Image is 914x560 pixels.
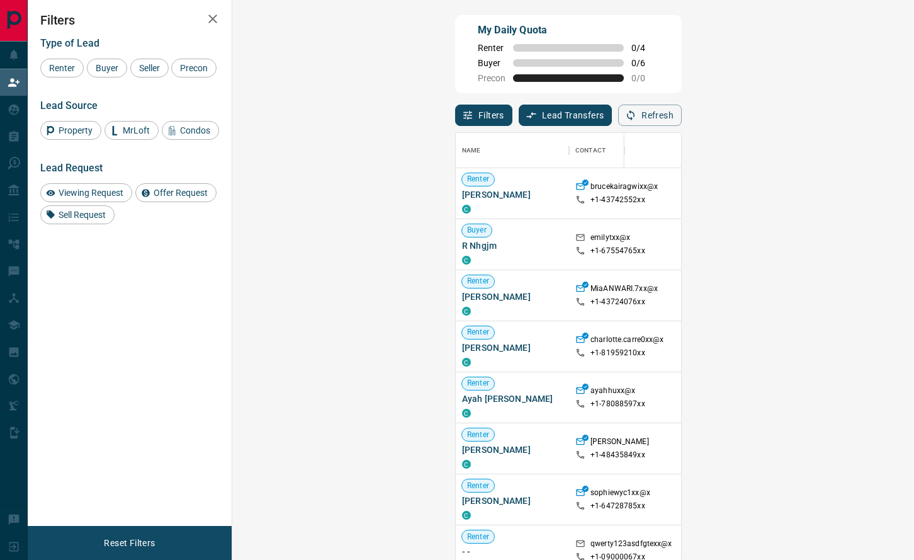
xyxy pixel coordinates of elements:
[462,409,471,418] div: condos.ca
[590,386,635,399] p: ayahhuxx@x
[618,105,682,126] button: Refresh
[40,100,98,111] span: Lead Source
[590,297,645,307] p: +1- 43724076xx
[478,43,505,53] span: Renter
[40,37,99,49] span: Type of Lead
[590,348,645,358] p: +1- 81959210xx
[590,283,658,297] p: MiaANWARI.7xx@x
[462,205,471,214] div: condos.ca
[462,494,563,507] span: [PERSON_NAME]
[135,63,164,73] span: Seller
[575,133,606,168] div: Contact
[162,121,219,140] div: Condos
[40,162,103,174] span: Lead Request
[631,73,659,83] span: 0 / 0
[590,501,645,511] p: +1- 64728785xx
[462,341,563,354] span: [PERSON_NAME]
[519,105,612,126] button: Lead Transfers
[40,205,115,224] div: Sell Request
[130,59,169,77] div: Seller
[462,174,494,185] span: Renter
[631,58,659,68] span: 0 / 6
[118,125,154,135] span: MrLoft
[104,121,159,140] div: MrLoft
[462,276,494,287] span: Renter
[462,546,563,558] span: - -
[590,399,645,409] p: +1- 78088597xx
[478,23,659,38] p: My Daily Quota
[171,59,217,77] div: Precon
[462,307,471,316] div: condos.ca
[40,13,219,28] h2: Filters
[40,183,132,202] div: Viewing Request
[590,181,658,195] p: brucekairagwixx@x
[590,246,645,256] p: +1- 67554765xx
[590,437,649,450] p: [PERSON_NAME]
[176,125,215,135] span: Condos
[462,443,563,456] span: [PERSON_NAME]
[462,378,494,389] span: Renter
[590,488,650,501] p: sophiewyc1xx@x
[462,256,471,265] div: condos.ca
[40,59,84,77] div: Renter
[40,121,101,140] div: Property
[96,532,163,554] button: Reset Filters
[478,58,505,68] span: Buyer
[462,290,563,303] span: [PERSON_NAME]
[462,532,494,542] span: Renter
[462,392,563,405] span: Ayah [PERSON_NAME]
[87,59,127,77] div: Buyer
[590,539,672,552] p: qwerty123asdfgtexx@x
[590,195,645,205] p: +1- 43742552xx
[590,232,630,246] p: emilytxx@x
[176,63,212,73] span: Precon
[135,183,217,202] div: Offer Request
[456,133,569,168] div: Name
[590,450,645,460] p: +1- 48435849xx
[54,188,128,198] span: Viewing Request
[462,225,492,236] span: Buyer
[149,188,212,198] span: Offer Request
[631,43,659,53] span: 0 / 4
[462,358,471,367] div: condos.ca
[45,63,79,73] span: Renter
[91,63,123,73] span: Buyer
[569,133,670,168] div: Contact
[54,125,97,135] span: Property
[462,460,471,469] div: condos.ca
[54,210,110,220] span: Sell Request
[462,239,563,252] span: R Nhgjm
[590,334,664,348] p: charlotte.carre0xx@x
[455,105,512,126] button: Filters
[462,511,471,520] div: condos.ca
[462,188,563,201] span: [PERSON_NAME]
[462,481,494,491] span: Renter
[462,327,494,338] span: Renter
[462,133,481,168] div: Name
[478,73,505,83] span: Precon
[462,430,494,440] span: Renter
